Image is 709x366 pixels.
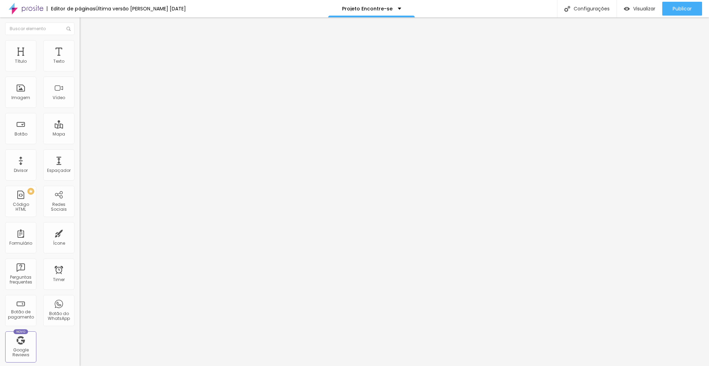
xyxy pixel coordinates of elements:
img: view-1.svg [624,6,630,12]
div: Perguntas frequentes [7,275,34,285]
div: Título [15,59,27,64]
div: Mapa [53,132,65,137]
div: Vídeo [53,95,65,100]
button: Visualizar [617,2,662,16]
div: Divisor [14,168,28,173]
iframe: Editor [80,17,709,366]
div: Código HTML [7,202,34,212]
div: Formulário [9,241,32,246]
div: Botão do WhatsApp [45,311,72,321]
img: Icone [564,6,570,12]
button: Publicar [662,2,702,16]
div: Timer [53,277,65,282]
div: Espaçador [47,168,71,173]
div: Novo [14,329,28,334]
div: Redes Sociais [45,202,72,212]
span: Visualizar [633,6,655,11]
div: Ícone [53,241,65,246]
div: Editor de páginas [47,6,96,11]
div: Imagem [11,95,30,100]
img: Icone [66,27,71,31]
span: Publicar [673,6,692,11]
div: Botão de pagamento [7,310,34,320]
div: Botão [15,132,27,137]
div: Google Reviews [7,348,34,358]
div: Texto [53,59,64,64]
input: Buscar elemento [5,23,74,35]
div: Última versão [PERSON_NAME] [DATE] [96,6,186,11]
p: Projeto Encontre-se [342,6,393,11]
